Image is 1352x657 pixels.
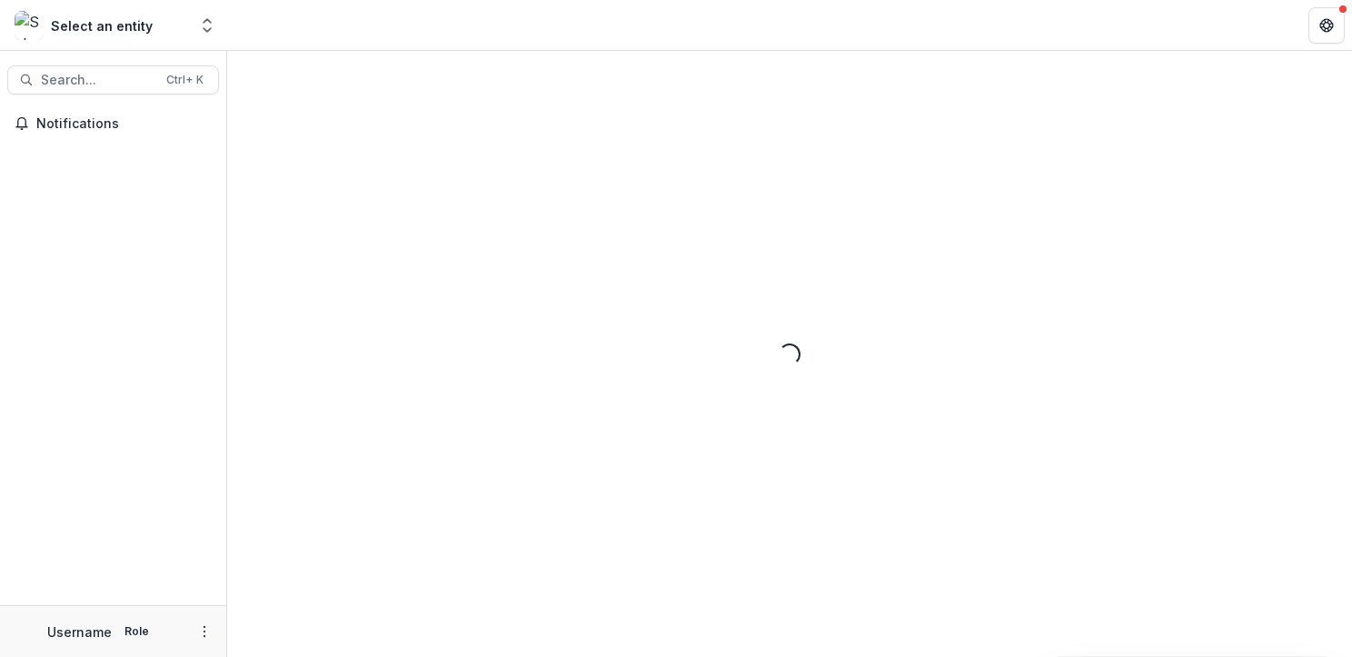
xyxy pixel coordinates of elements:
[163,70,207,90] div: Ctrl + K
[47,622,112,642] p: Username
[194,7,220,44] button: Open entity switcher
[7,65,219,95] button: Search...
[41,73,155,88] span: Search...
[51,16,153,35] div: Select an entity
[7,109,219,138] button: Notifications
[194,621,215,642] button: More
[1308,7,1345,44] button: Get Help
[36,116,212,132] span: Notifications
[15,11,44,40] img: Select an entity
[119,623,154,640] p: Role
